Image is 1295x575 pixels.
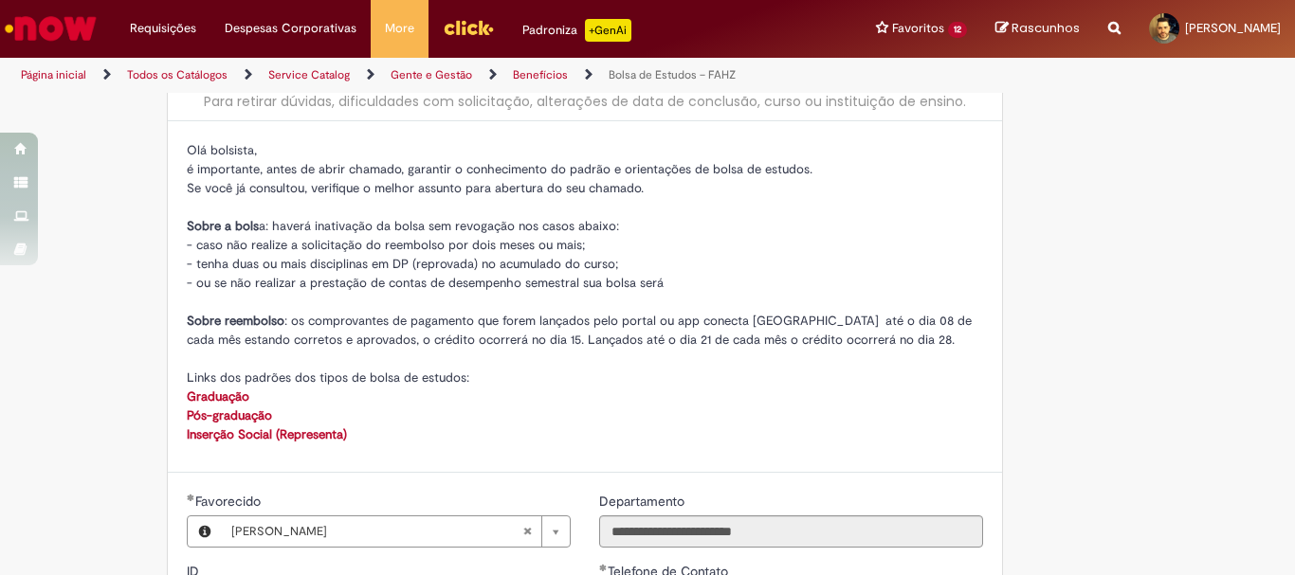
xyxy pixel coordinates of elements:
span: - caso não realize a solicitação do reembolso por dois meses ou mais; [187,237,585,253]
a: Graduação [187,388,249,404]
span: - ou se não realizar a prestação de contas de desempenho semestral sua bolsa será [187,275,664,291]
img: click_logo_yellow_360x200.png [443,13,494,42]
label: Somente leitura - Departamento [599,492,688,511]
abbr: Limpar campo Favorecido [513,516,541,547]
span: - tenha duas ou mais disciplinas em DP (reprovada) no acumulado do curso; [187,256,618,272]
span: Somente leitura - Departamento [599,493,688,510]
span: Obrigatório Preenchido [187,494,195,501]
span: a: haverá inativação da bolsa sem revogação nos casos abaixo: [187,218,619,234]
a: Service Catalog [268,67,350,82]
span: [PERSON_NAME] [1185,20,1281,36]
span: Rascunhos [1012,19,1080,37]
img: ServiceNow [2,9,100,47]
span: é importante, antes de abrir chamado, garantir o conhecimento do padrão e orientações de bolsa de... [187,161,812,177]
a: Bolsa de Estudos – FAHZ [609,67,736,82]
ul: Trilhas de página [14,58,849,93]
span: Obrigatório Preenchido [599,564,608,571]
span: Se você já consultou, verifique o melhor assunto para abertura do seu chamado. [187,180,644,196]
span: : os comprovantes de pagamento que forem lançados pelo portal ou app conecta [GEOGRAPHIC_DATA] at... [187,313,972,348]
span: Requisições [130,19,196,38]
div: Padroniza [522,19,631,42]
a: Benefícios [513,67,568,82]
a: Inserção Social (Representa) [187,426,347,442]
input: Departamento [599,515,983,548]
span: More [385,19,414,38]
a: Rascunhos [995,20,1080,38]
button: Favorecido, Visualizar este registro Paulo Sergio Da Silva [188,516,222,547]
a: Gente e Gestão [391,67,472,82]
span: Links dos padrões dos tipos de bolsa de estudos: [187,369,469,386]
span: 12 [948,22,967,38]
div: Para retirar dúvidas, dificuldades com solicitação, alterações de data de conclusão, curso ou ins... [187,92,983,111]
a: Página inicial [21,67,86,82]
span: Despesas Corporativas [225,19,356,38]
p: +GenAi [585,19,631,42]
span: [PERSON_NAME] [231,516,522,547]
a: Pós-graduação [187,407,272,423]
span: Favoritos [892,19,944,38]
strong: Sobre reembolso [187,313,284,329]
strong: Sobre a bols [187,218,259,234]
a: [PERSON_NAME]Limpar campo Favorecido [222,516,570,547]
a: Todos os Catálogos [127,67,228,82]
span: Olá bolsista, [187,142,257,158]
span: Necessários - Favorecido [195,493,264,510]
